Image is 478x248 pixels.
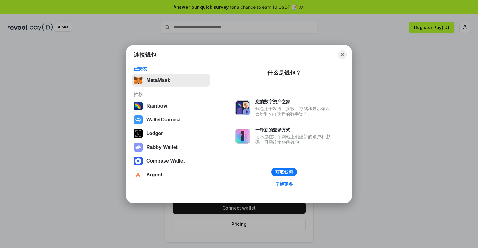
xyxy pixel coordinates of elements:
div: 推荐 [134,92,209,97]
img: svg+xml,%3Csvg%20width%3D%2228%22%20height%3D%2228%22%20viewBox%3D%220%200%2028%2028%22%20fill%3D... [134,157,143,165]
div: 一种新的登录方式 [255,127,333,133]
button: Close [338,50,347,59]
button: WalletConnect [132,114,210,126]
div: 获取钱包 [275,169,293,175]
button: MetaMask [132,74,210,87]
div: 什么是钱包？ [267,69,301,77]
div: Rainbow [146,103,167,109]
div: Rabby Wallet [146,144,178,150]
div: 钱包用于发送、接收、存储和显示像以太坊和NFT这样的数字资产。 [255,106,333,117]
h1: 连接钱包 [134,51,156,58]
div: 而不是在每个网站上创建新的账户和密码，只需连接您的钱包。 [255,134,333,145]
button: Argent [132,169,210,181]
div: WalletConnect [146,117,181,123]
div: Argent [146,172,163,178]
img: svg+xml,%3Csvg%20width%3D%22120%22%20height%3D%22120%22%20viewBox%3D%220%200%20120%20120%22%20fil... [134,102,143,110]
div: 您的数字资产之家 [255,99,333,104]
button: 获取钱包 [271,168,297,176]
img: svg+xml,%3Csvg%20xmlns%3D%22http%3A%2F%2Fwww.w3.org%2F2000%2Fsvg%22%20fill%3D%22none%22%20viewBox... [134,143,143,152]
img: svg+xml,%3Csvg%20xmlns%3D%22http%3A%2F%2Fwww.w3.org%2F2000%2Fsvg%22%20fill%3D%22none%22%20viewBox... [235,100,250,115]
div: 已安装 [134,66,209,72]
img: svg+xml,%3Csvg%20xmlns%3D%22http%3A%2F%2Fwww.w3.org%2F2000%2Fsvg%22%20width%3D%2228%22%20height%3... [134,129,143,138]
div: Coinbase Wallet [146,158,185,164]
button: Rainbow [132,100,210,112]
img: svg+xml,%3Csvg%20fill%3D%22none%22%20height%3D%2233%22%20viewBox%3D%220%200%2035%2033%22%20width%... [134,76,143,85]
button: Ledger [132,127,210,140]
button: Coinbase Wallet [132,155,210,167]
div: 了解更多 [275,181,293,187]
img: svg+xml,%3Csvg%20width%3D%2228%22%20height%3D%2228%22%20viewBox%3D%220%200%2028%2028%22%20fill%3D... [134,115,143,124]
div: MetaMask [146,78,170,83]
img: svg+xml,%3Csvg%20xmlns%3D%22http%3A%2F%2Fwww.w3.org%2F2000%2Fsvg%22%20fill%3D%22none%22%20viewBox... [235,129,250,144]
div: Ledger [146,131,163,136]
img: svg+xml,%3Csvg%20width%3D%2228%22%20height%3D%2228%22%20viewBox%3D%220%200%2028%2028%22%20fill%3D... [134,170,143,179]
a: 了解更多 [272,180,297,188]
button: Rabby Wallet [132,141,210,154]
